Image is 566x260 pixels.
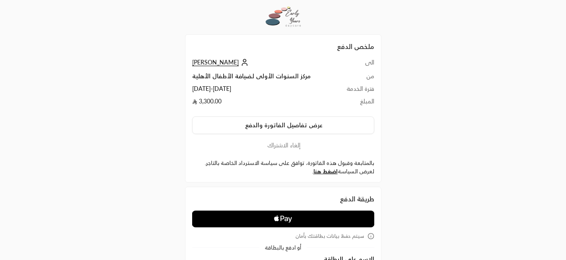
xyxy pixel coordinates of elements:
span: [PERSON_NAME] [192,59,239,66]
td: [DATE] - [DATE] [192,85,340,97]
label: بالمتابعة وقبول هذه الفاتورة، توافق على سياسة الاسترداد الخاصة بالتاجر. لعرض السياسة . [192,159,374,175]
td: من [339,72,374,85]
td: مركز السنوات الأولى لضيافة الأطفال الأهلية [192,72,340,85]
a: اضغط هنا [313,168,338,175]
div: طريقة الدفع [192,194,374,204]
td: فترة الخدمة [339,85,374,97]
td: 3,300.00 [192,97,340,110]
span: أو ادفع بالبطاقة [265,245,301,250]
img: Company Logo [264,5,302,28]
td: المبلغ [339,97,374,110]
td: الى [339,58,374,72]
a: [PERSON_NAME] [192,59,250,66]
span: سيتم حفظ بيانات بطاقتك بأمان [295,233,364,239]
h2: ملخص الدفع [192,41,374,51]
button: عرض تفاصيل الفاتورة والدفع [192,116,374,134]
button: إلغاء الاشتراك [192,141,374,150]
